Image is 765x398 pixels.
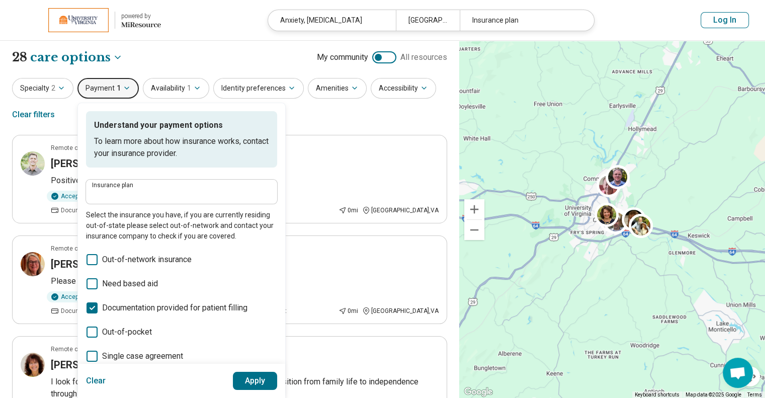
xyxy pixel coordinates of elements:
[362,306,439,315] div: [GEOGRAPHIC_DATA] , VA
[362,206,439,215] div: [GEOGRAPHIC_DATA] , VA
[51,345,107,354] p: Remote or In-person
[12,49,123,66] h1: 28
[51,143,107,152] p: Remote or In-person
[308,78,367,99] button: Amenities
[268,10,396,31] div: Anxiety, [MEDICAL_DATA]
[86,210,277,242] p: Select the insurance you have, if you are currently residing out-of-state please select out-of-ne...
[30,49,111,66] span: care options
[686,392,741,397] span: Map data ©2025 Google
[30,49,123,66] button: Care options
[86,372,106,390] button: Clear
[51,156,140,171] h3: [PERSON_NAME], II
[723,358,753,388] div: Open chat
[12,103,55,127] div: Clear filters
[460,10,587,31] div: Insurance plan
[16,8,161,32] a: University of Virginiapowered by
[464,220,484,240] button: Zoom out
[51,275,439,287] p: Please know that you are welcome!
[371,78,436,99] button: Accessibility
[51,175,439,187] p: Positive Psychology for Positive Change
[338,306,358,315] div: 0 mi
[338,206,358,215] div: 0 mi
[102,326,152,338] span: Out-of-pocket
[51,257,130,271] h3: [PERSON_NAME]
[121,12,161,21] div: powered by
[747,392,762,397] a: Terms (opens in new tab)
[317,51,368,63] span: My community
[48,8,109,32] img: University of Virginia
[51,244,107,253] p: Remote or In-person
[12,78,73,99] button: Specialty2
[92,182,271,188] label: Insurance plan
[187,83,191,94] span: 1
[233,372,278,390] button: Apply
[51,358,130,372] h3: [PERSON_NAME]
[102,254,192,266] span: Out-of-network insurance
[102,278,158,290] span: Need based aid
[102,350,183,362] span: Single case agreement
[61,306,175,315] span: Documentation provided for patient filling
[464,199,484,219] button: Zoom in
[94,119,269,131] p: Understand your payment options
[701,12,749,28] button: Log In
[47,191,116,202] div: Accepting clients
[77,78,139,99] button: Payment1
[47,291,116,302] div: Accepting clients
[143,78,209,99] button: Availability1
[117,83,121,94] span: 1
[213,78,304,99] button: Identity preferences
[51,83,55,94] span: 2
[396,10,460,31] div: [GEOGRAPHIC_DATA], [GEOGRAPHIC_DATA]
[61,206,175,215] span: Documentation provided for patient filling
[400,51,447,63] span: All resources
[94,135,269,160] p: To learn more about how insurance works, contact your insurance provider.
[102,302,247,314] span: Documentation provided for patient filling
